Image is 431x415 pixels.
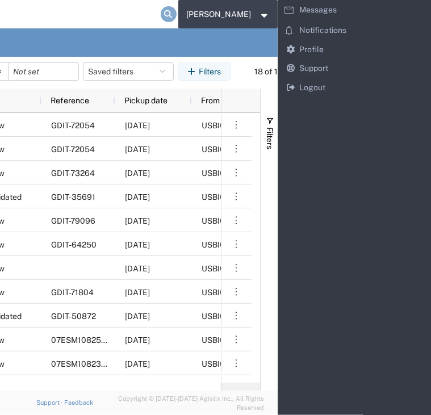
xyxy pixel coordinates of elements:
span: USBICES-X [202,264,244,273]
span: USBICES-X [202,121,244,130]
span: GDIT-50872 [51,312,96,321]
span: 09/11/2025 [125,264,150,273]
span: 09/29/2025 [125,169,150,178]
span: USBICES-X [202,240,244,249]
a: Feedback [64,399,93,406]
a: Logout [278,78,431,98]
span: 10/03/2025 [125,121,150,130]
span: USBICES-X [202,169,244,178]
span: 10/03/2025 [125,288,150,297]
span: 09/24/2025 [125,192,150,202]
span: Pickup date [124,96,168,105]
span: 07ESM1082579 [51,336,111,345]
span: Filters [265,127,274,149]
span: 10/03/2025 [125,145,150,154]
span: 09/11/2025 [125,359,150,368]
span: GDIT-64250 [51,240,97,249]
span: GDIT-72054 [51,145,95,154]
span: USBICES-X [202,192,244,202]
a: Support [36,399,65,406]
span: USBICES-X [202,145,244,154]
span: 10/03/2025 [125,312,150,321]
span: Copyright © [DATE]-[DATE] Agistix Inc., All Rights Reserved [93,394,264,413]
span: Messages [299,5,337,16]
span: USBICES-X [202,336,244,345]
span: 07ESM1082328 [51,359,111,368]
button: [PERSON_NAME] [186,7,270,21]
span: USBICES-X [202,312,244,321]
span: GDIT-72054 [51,121,95,130]
button: Saved filters [83,62,174,81]
span: USBICES-X [202,216,244,225]
span: GDIT-73264 [51,169,95,178]
span: Reference [51,96,89,105]
span: GDIT-35691 [51,192,95,202]
a: Profile [278,40,431,60]
span: 09/25/2025 [125,216,150,225]
span: USBICES-X [202,359,244,368]
span: Notifications [299,25,346,36]
input: Not set [9,63,78,80]
a: Support [278,59,431,78]
span: Nicholas Blandy [187,8,252,20]
span: 09/18/2025 [125,240,150,249]
span: From company [201,96,255,105]
div: 18 of 18 [255,66,283,78]
span: USBICES-X [202,288,244,297]
span: GDIT-79096 [51,216,95,225]
span: GDIT-71804 [51,288,94,297]
button: Filters [178,62,231,81]
span: 09/09/2025 [125,336,150,345]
